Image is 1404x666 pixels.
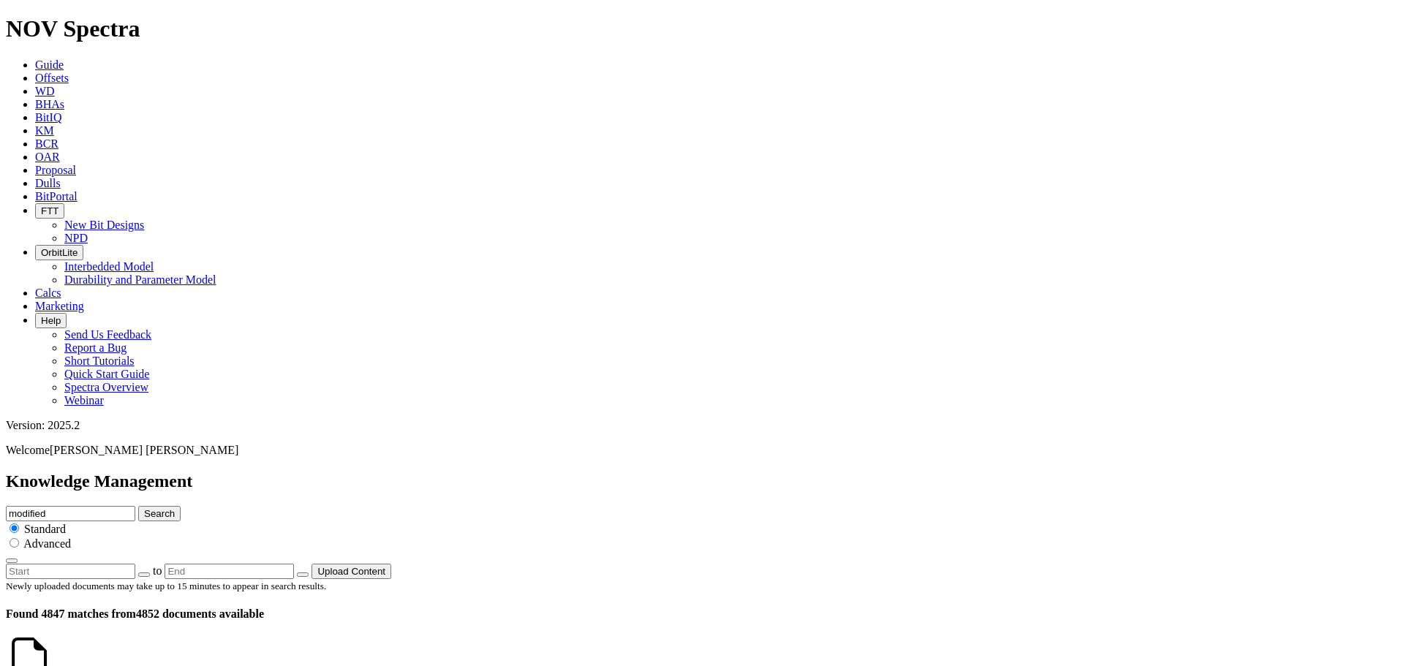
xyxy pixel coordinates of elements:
button: Search [138,506,181,521]
span: [PERSON_NAME] [PERSON_NAME] [50,444,238,456]
button: Upload Content [312,564,391,579]
div: Version: 2025.2 [6,419,1398,432]
h4: 4852 documents available [6,608,1398,621]
a: Spectra Overview [64,381,148,393]
input: Start [6,564,135,579]
span: FTT [41,205,58,216]
a: WD [35,85,55,97]
button: OrbitLite [35,245,83,260]
small: Newly uploaded documents may take up to 15 minutes to appear in search results. [6,580,326,591]
a: OAR [35,151,60,163]
span: to [153,564,162,577]
a: Offsets [35,72,69,84]
a: KM [35,124,54,137]
a: Webinar [64,394,104,406]
input: End [165,564,294,579]
a: BitIQ [35,111,61,124]
a: Marketing [35,300,84,312]
a: Quick Start Guide [64,368,149,380]
h2: Knowledge Management [6,472,1398,491]
button: FTT [35,203,64,219]
a: Dulls [35,177,61,189]
a: New Bit Designs [64,219,144,231]
a: Send Us Feedback [64,328,151,341]
span: Advanced [23,537,71,550]
h1: NOV Spectra [6,15,1398,42]
a: Short Tutorials [64,355,135,367]
p: Welcome [6,444,1398,457]
span: OrbitLite [41,247,78,258]
a: BitPortal [35,190,78,203]
span: Help [41,315,61,326]
a: Report a Bug [64,341,127,354]
a: Proposal [35,164,76,176]
span: Found 4847 matches from [6,608,136,620]
a: Durability and Parameter Model [64,273,216,286]
a: Calcs [35,287,61,299]
a: Interbedded Model [64,260,154,273]
button: Help [35,313,67,328]
a: NPD [64,232,88,244]
a: BCR [35,137,58,150]
a: BHAs [35,98,64,110]
input: e.g. Smoothsteer Record [6,506,135,521]
a: Guide [35,58,64,71]
span: Standard [24,523,66,535]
